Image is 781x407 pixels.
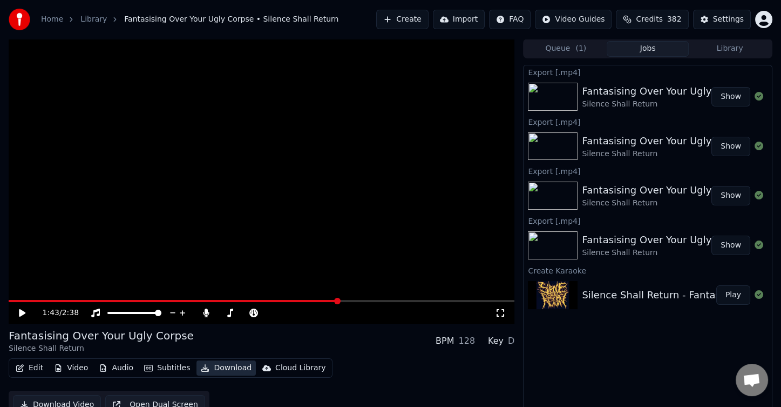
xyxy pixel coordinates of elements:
[582,84,749,99] div: Fantasising Over Your Ugly Corpse
[582,232,749,248] div: Fantasising Over Your Ugly Corpse
[43,308,59,318] span: 1:43
[582,248,749,258] div: Silence Shall Return
[524,164,772,177] div: Export [.mp4]
[636,14,662,25] span: Credits
[582,99,749,110] div: Silence Shall Return
[11,361,47,376] button: Edit
[711,137,750,156] button: Show
[196,361,256,376] button: Download
[524,115,772,128] div: Export [.mp4]
[693,10,751,29] button: Settings
[140,361,194,376] button: Subtitles
[489,10,531,29] button: FAQ
[9,343,194,354] div: Silence Shall Return
[582,183,749,198] div: Fantasising Over Your Ugly Corpse
[524,65,772,78] div: Export [.mp4]
[524,264,772,277] div: Create Karaoke
[607,41,689,57] button: Jobs
[689,41,771,57] button: Library
[582,198,749,209] div: Silence Shall Return
[433,10,485,29] button: Import
[41,14,338,25] nav: breadcrumb
[80,14,107,25] a: Library
[94,361,138,376] button: Audio
[616,10,688,29] button: Credits382
[711,236,750,255] button: Show
[582,149,749,159] div: Silence Shall Return
[716,285,750,305] button: Play
[376,10,429,29] button: Create
[458,335,475,348] div: 128
[736,364,768,396] a: Open chat
[667,14,682,25] span: 382
[9,328,194,343] div: Fantasising Over Your Ugly Corpse
[41,14,63,25] a: Home
[711,186,750,205] button: Show
[9,9,30,30] img: youka
[488,335,504,348] div: Key
[575,43,586,54] span: ( 1 )
[711,87,750,106] button: Show
[582,134,749,149] div: Fantasising Over Your Ugly Corpse
[508,335,514,348] div: D
[436,335,454,348] div: BPM
[535,10,612,29] button: Video Guides
[713,14,744,25] div: Settings
[275,363,325,373] div: Cloud Library
[43,308,69,318] div: /
[50,361,92,376] button: Video
[525,41,607,57] button: Queue
[524,214,772,227] div: Export [.mp4]
[62,308,79,318] span: 2:38
[124,14,338,25] span: Fantasising Over Your Ugly Corpse • Silence Shall Return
